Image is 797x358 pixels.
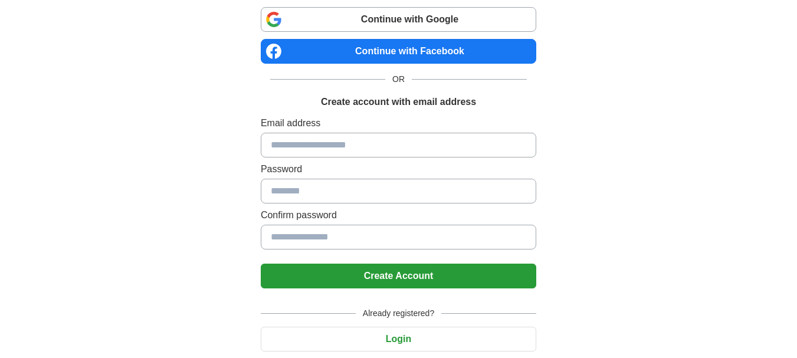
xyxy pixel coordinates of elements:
span: Already registered? [356,307,441,320]
label: Password [261,162,536,176]
h1: Create account with email address [321,95,476,109]
a: Continue with Facebook [261,39,536,64]
a: Login [261,334,536,344]
button: Create Account [261,264,536,288]
span: OR [385,73,412,86]
button: Login [261,327,536,352]
label: Email address [261,116,536,130]
label: Confirm password [261,208,536,222]
a: Continue with Google [261,7,536,32]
